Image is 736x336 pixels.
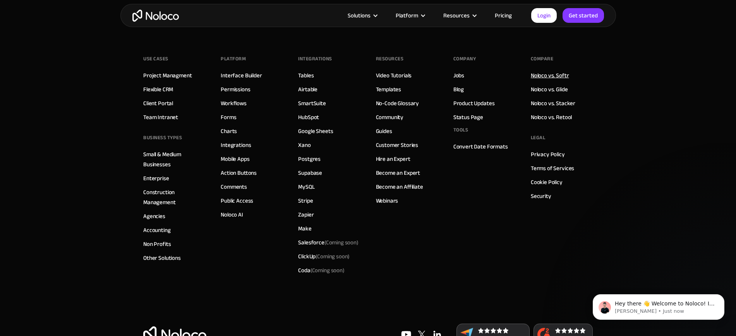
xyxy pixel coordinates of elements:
[298,251,350,261] div: ClickUp
[453,53,476,65] div: Company
[221,196,253,206] a: Public Access
[132,10,179,22] a: home
[531,132,546,143] div: Legal
[376,53,404,65] div: Resources
[376,70,412,80] a: Video Tutorials
[563,8,604,23] a: Get started
[531,163,574,173] a: Terms of Services
[396,10,418,20] div: Platform
[531,84,568,94] a: Noloco vs. Glide
[376,112,404,122] a: Community
[376,84,401,94] a: Templates
[453,112,483,122] a: Status Page
[221,154,249,164] a: Mobile Apps
[298,168,322,178] a: Supabase
[338,10,386,20] div: Solutions
[386,10,434,20] div: Platform
[221,53,246,65] div: Platform
[221,210,243,220] a: Noloco AI
[221,182,247,192] a: Comments
[298,196,313,206] a: Stripe
[221,140,251,150] a: Integrations
[453,84,464,94] a: Blog
[298,182,314,192] a: MySQL
[298,84,317,94] a: Airtable
[581,278,736,332] iframe: Intercom notifications message
[221,112,236,122] a: Forms
[311,265,345,276] span: (Coming soon)
[443,10,470,20] div: Resources
[531,177,563,187] a: Cookie Policy
[298,53,332,65] div: INTEGRATIONS
[531,112,572,122] a: Noloco vs. Retool
[221,98,247,108] a: Workflows
[434,10,485,20] div: Resources
[143,149,205,169] a: Small & Medium Businesses
[298,98,326,108] a: SmartSuite
[453,70,464,80] a: Jobs
[298,140,311,150] a: Xano
[143,98,173,108] a: Client Portal
[376,182,423,192] a: Become an Affiliate
[376,98,419,108] a: No-Code Glossary
[348,10,371,20] div: Solutions
[143,253,181,263] a: Other Solutions
[221,84,250,94] a: Permissions
[298,210,314,220] a: Zapier
[143,173,169,183] a: Enterprise
[324,237,359,248] span: (Coming soon)
[453,124,468,136] div: Tools
[531,8,557,23] a: Login
[453,98,495,108] a: Product Updates
[298,265,344,275] div: Coda
[221,168,257,178] a: Action Buttons
[298,70,314,80] a: Tables
[453,142,508,152] a: Convert Date Formats
[531,191,551,201] a: Security
[298,112,319,122] a: HubSpot
[531,70,569,80] a: Noloco vs. Softr
[298,223,311,234] a: Make
[316,251,350,262] span: (Coming soon)
[143,70,192,80] a: Project Managment
[376,168,420,178] a: Become an Expert
[298,126,333,136] a: Google Sheets
[531,53,554,65] div: Compare
[221,126,237,136] a: Charts
[531,149,565,159] a: Privacy Policy
[376,196,398,206] a: Webinars
[298,237,359,247] div: Salesforce
[143,187,205,207] a: Construction Management
[143,239,171,249] a: Non Profits
[485,10,522,20] a: Pricing
[298,154,321,164] a: Postgres
[143,225,171,235] a: Accounting
[143,84,173,94] a: Flexible CRM
[143,211,165,221] a: Agencies
[221,70,262,80] a: Interface Builder
[143,132,182,143] div: BUSINESS TYPES
[376,126,392,136] a: Guides
[143,53,168,65] div: Use Cases
[376,154,410,164] a: Hire an Expert
[376,140,419,150] a: Customer Stories
[143,112,178,122] a: Team Intranet
[531,98,575,108] a: Noloco vs. Stacker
